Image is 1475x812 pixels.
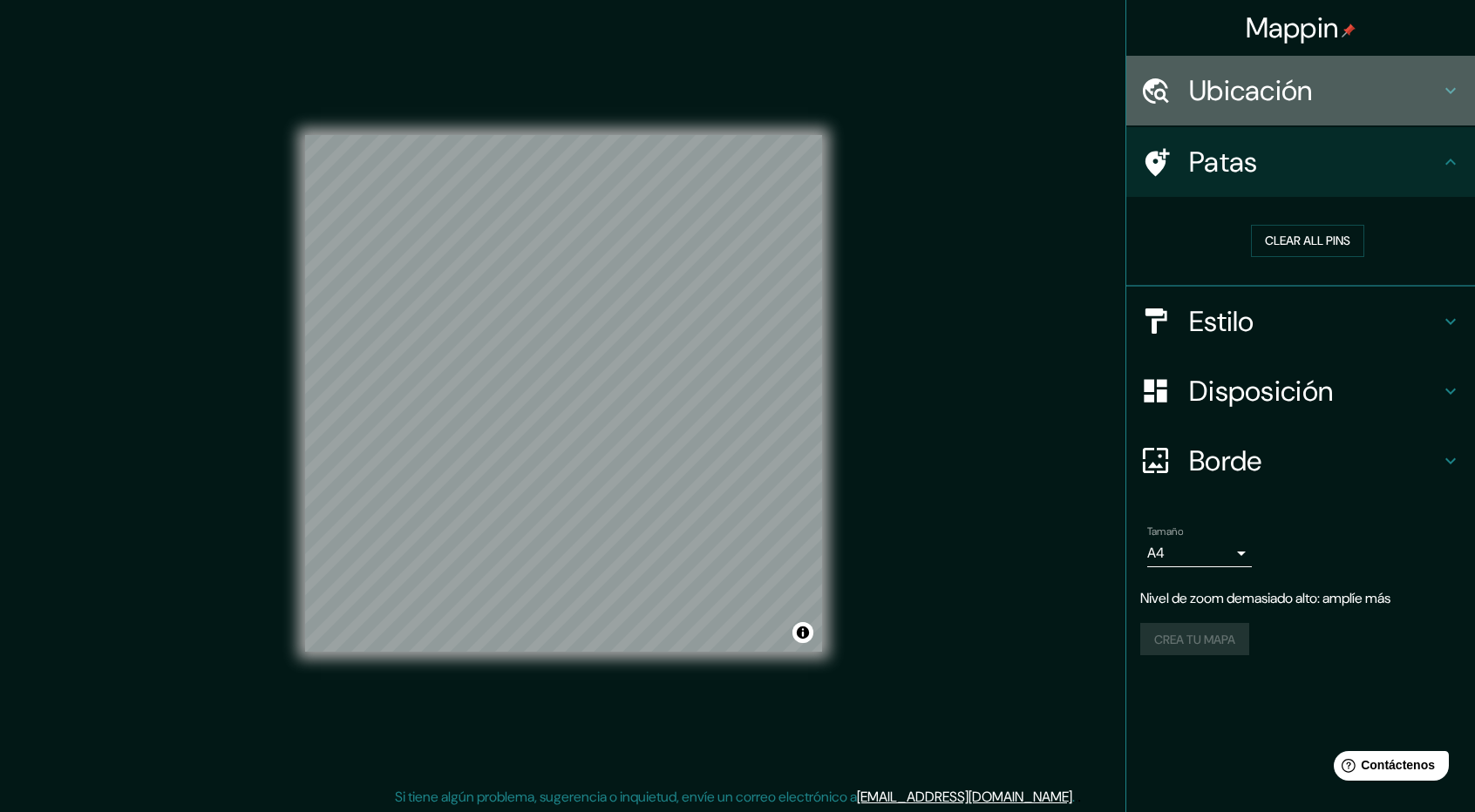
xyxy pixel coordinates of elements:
div: Disposición [1126,356,1475,426]
font: Disposición [1189,373,1333,409]
font: Estilo [1189,303,1254,340]
div: Estilo [1126,287,1475,356]
div: Ubicación [1126,56,1475,125]
font: Tamaño [1147,524,1183,538]
div: Patas [1126,127,1475,197]
img: pin-icon.png [1342,24,1356,37]
canvas: Mapa [305,135,822,652]
font: . [1072,788,1075,806]
button: Activar o desactivar atribución [792,622,813,643]
font: A4 [1147,544,1165,562]
iframe: Lanzador de widgets de ayuda [1320,744,1456,793]
div: Borde [1126,426,1475,496]
a: [EMAIL_ADDRESS][DOMAIN_NAME] [857,788,1072,806]
font: Borde [1189,443,1262,479]
font: . [1077,787,1081,806]
font: Nivel de zoom demasiado alto: amplíe más [1140,589,1390,607]
button: Clear all pins [1251,225,1364,257]
font: Mappin [1246,10,1339,46]
font: Si tiene algún problema, sugerencia o inquietud, envíe un correo electrónico a [395,788,857,806]
font: . [1075,787,1077,806]
font: Patas [1189,144,1258,180]
div: A4 [1147,539,1252,567]
font: Ubicación [1189,72,1313,109]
